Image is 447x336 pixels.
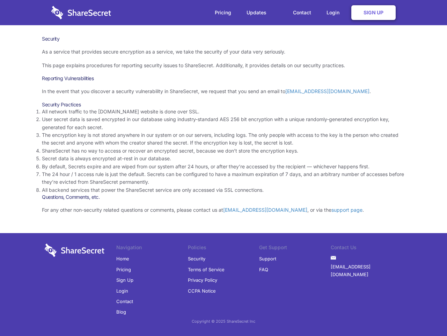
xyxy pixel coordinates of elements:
[42,206,405,214] p: For any other non-security related questions or comments, please contact us at , or via the .
[331,244,402,253] li: Contact Us
[42,155,405,162] li: Secret data is always encrypted at-rest in our database.
[42,131,405,147] li: The encryption key is not stored anywhere in our system or on our servers, including logs. The on...
[42,186,405,194] li: All backend services that power the ShareSecret service are only accessed via SSL connections.
[208,2,238,23] a: Pricing
[188,253,205,264] a: Security
[42,101,405,108] h3: Security Practices
[42,75,405,82] h3: Reporting Vulnerabilities
[188,275,217,285] a: Privacy Policy
[331,207,362,213] a: support page
[188,264,225,275] a: Terms of Service
[42,115,405,131] li: User secret data is saved encrypted in our database using industry-standard AES 256 bit encryptio...
[286,2,318,23] a: Contact
[116,275,133,285] a: Sign Up
[51,6,111,19] img: logo-wordmark-white-trans-d4663122ce5f474addd5e946df7df03e33cb6a1c49d2221995e7729f52c070b2.svg
[42,170,405,186] li: The 24 hour / 1 access rule is just the default. Secrets can be configured to have a maximum expi...
[259,264,268,275] a: FAQ
[42,36,405,42] h1: Security
[42,62,405,69] p: This page explains procedures for reporting security issues to ShareSecret. Additionally, it prov...
[116,286,128,296] a: Login
[42,163,405,170] li: By default, Secrets expire and are wiped from our system after 24 hours, or after they’re accesse...
[259,253,276,264] a: Support
[116,244,188,253] li: Navigation
[285,88,369,94] a: [EMAIL_ADDRESS][DOMAIN_NAME]
[223,207,307,213] a: [EMAIL_ADDRESS][DOMAIN_NAME]
[116,264,131,275] a: Pricing
[188,286,216,296] a: CCPA Notice
[116,296,133,307] a: Contact
[42,87,405,95] p: In the event that you discover a security vulnerability in ShareSecret, we request that you send ...
[188,244,259,253] li: Policies
[259,244,331,253] li: Get Support
[320,2,350,23] a: Login
[42,194,405,200] h3: Questions, Comments, etc.
[116,307,126,317] a: Blog
[42,147,405,155] li: ShareSecret has no way to access or recover an encrypted secret, because we don’t store the encry...
[42,48,405,56] p: As a service that provides secure encryption as a service, we take the security of your data very...
[351,5,396,20] a: Sign Up
[45,244,104,257] img: logo-wordmark-white-trans-d4663122ce5f474addd5e946df7df03e33cb6a1c49d2221995e7729f52c070b2.svg
[331,261,402,280] a: [EMAIL_ADDRESS][DOMAIN_NAME]
[42,108,405,115] li: All network traffic to the [DOMAIN_NAME] website is done over SSL.
[116,253,129,264] a: Home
